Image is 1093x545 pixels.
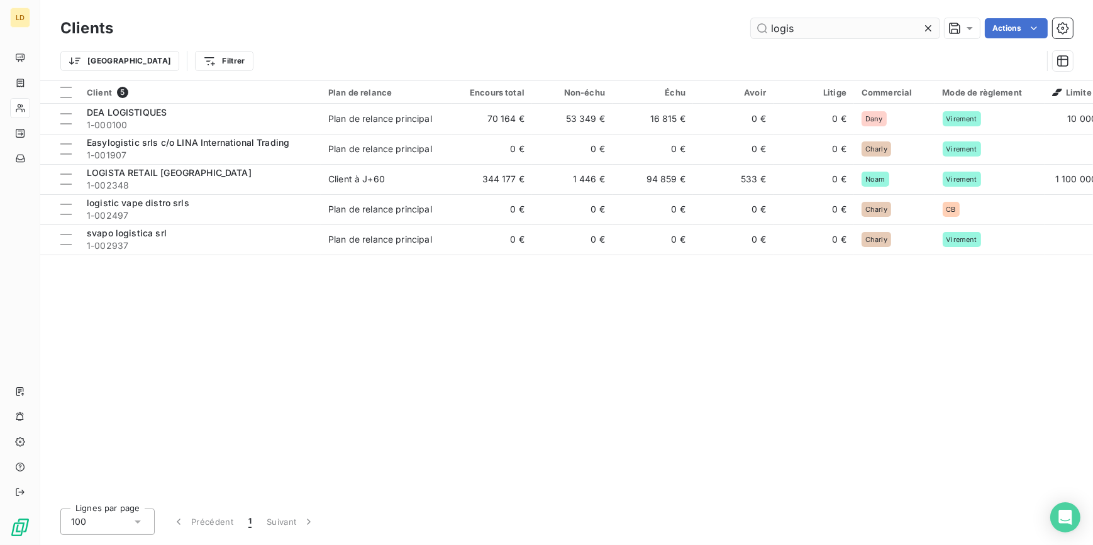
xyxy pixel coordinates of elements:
[751,18,940,38] input: Rechercher
[87,167,252,178] span: LOGISTA RETAIL [GEOGRAPHIC_DATA]
[946,115,977,123] span: Virement
[862,87,928,97] div: Commercial
[60,17,113,40] h3: Clients
[452,194,532,224] td: 0 €
[865,206,887,213] span: Charly
[10,8,30,28] div: LD
[195,51,253,71] button: Filtrer
[693,164,774,194] td: 533 €
[946,236,977,243] span: Virement
[87,179,313,192] span: 1-002348
[532,104,613,134] td: 53 349 €
[781,87,846,97] div: Litige
[328,143,432,155] div: Plan de relance principal
[328,203,432,216] div: Plan de relance principal
[946,206,956,213] span: CB
[87,228,167,238] span: svapo logistica srl
[452,164,532,194] td: 344 177 €
[613,104,693,134] td: 16 815 €
[459,87,524,97] div: Encours total
[532,134,613,164] td: 0 €
[241,509,259,535] button: 1
[117,87,128,98] span: 5
[613,224,693,255] td: 0 €
[165,509,241,535] button: Précédent
[532,194,613,224] td: 0 €
[87,209,313,222] span: 1-002497
[87,239,313,252] span: 1-002937
[328,87,444,97] div: Plan de relance
[540,87,605,97] div: Non-échu
[865,175,885,183] span: Noam
[87,119,313,131] span: 1-000100
[328,113,432,125] div: Plan de relance principal
[452,134,532,164] td: 0 €
[865,115,883,123] span: Dany
[693,104,774,134] td: 0 €
[87,107,167,118] span: DEA LOGISTIQUES
[259,509,323,535] button: Suivant
[946,175,977,183] span: Virement
[620,87,685,97] div: Échu
[328,233,432,246] div: Plan de relance principal
[774,194,854,224] td: 0 €
[532,164,613,194] td: 1 446 €
[774,134,854,164] td: 0 €
[452,224,532,255] td: 0 €
[693,194,774,224] td: 0 €
[865,236,887,243] span: Charly
[613,164,693,194] td: 94 859 €
[87,197,189,208] span: logistic vape distro srls
[10,517,30,537] img: Logo LeanPay
[248,515,252,528] span: 1
[865,145,887,153] span: Charly
[985,18,1048,38] button: Actions
[613,194,693,224] td: 0 €
[532,224,613,255] td: 0 €
[943,87,1038,97] div: Mode de règlement
[452,104,532,134] td: 70 164 €
[1050,502,1080,532] div: Open Intercom Messenger
[613,134,693,164] td: 0 €
[87,87,112,97] span: Client
[774,164,854,194] td: 0 €
[946,145,977,153] span: Virement
[60,51,179,71] button: [GEOGRAPHIC_DATA]
[774,224,854,255] td: 0 €
[71,515,86,528] span: 100
[693,134,774,164] td: 0 €
[774,104,854,134] td: 0 €
[701,87,766,97] div: Avoir
[87,149,313,162] span: 1-001907
[693,224,774,255] td: 0 €
[87,137,289,148] span: Easylogistic srls c/o LINA International Trading
[328,173,385,185] div: Client à J+60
